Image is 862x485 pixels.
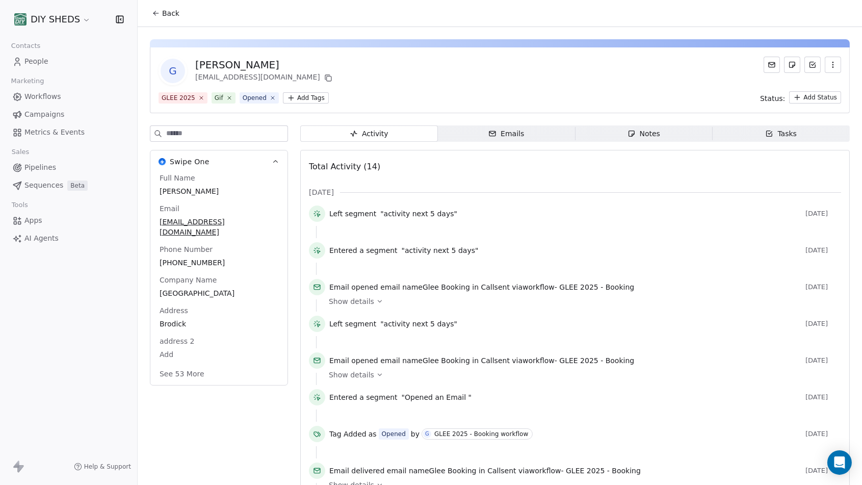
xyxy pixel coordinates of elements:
[24,109,64,120] span: Campaigns
[160,217,278,237] span: [EMAIL_ADDRESS][DOMAIN_NAME]
[160,258,278,268] span: [PHONE_NUMBER]
[559,283,634,291] span: GLEE 2025 - Booking
[158,173,197,183] span: Full Name
[158,336,196,346] span: address 2
[765,129,797,139] div: Tasks
[158,275,219,285] span: Company Name
[329,429,367,439] span: Tag Added
[805,210,841,218] span: [DATE]
[24,180,63,191] span: Sequences
[382,429,406,439] div: Opened
[805,356,841,365] span: [DATE]
[329,209,376,219] span: Left segment
[329,282,634,292] span: email name sent via workflow -
[8,53,129,70] a: People
[24,56,48,67] span: People
[309,162,380,171] span: Total Activity (14)
[161,59,185,83] span: G
[7,73,48,89] span: Marketing
[150,173,288,385] div: Swipe OneSwipe One
[329,283,378,291] span: Email opened
[309,187,334,197] span: [DATE]
[434,430,528,438] div: GLEE 2025 - Booking workflow
[7,197,32,213] span: Tools
[329,356,378,365] span: Email opened
[329,370,834,380] a: Show details
[423,356,494,365] span: Glee Booking in Call
[195,58,334,72] div: [PERSON_NAME]
[488,129,524,139] div: Emails
[423,283,494,291] span: Glee Booking in Call
[195,72,334,84] div: [EMAIL_ADDRESS][DOMAIN_NAME]
[170,157,210,167] span: Swipe One
[7,144,34,160] span: Sales
[827,450,852,475] div: Open Intercom Messenger
[24,91,61,102] span: Workflows
[329,467,384,475] span: Email delivered
[8,88,129,105] a: Workflows
[628,129,660,139] div: Notes
[329,245,398,256] span: Entered a segment
[8,159,129,176] a: Pipelines
[160,186,278,196] span: [PERSON_NAME]
[8,230,129,247] a: AI Agents
[162,93,195,103] div: GLEE 2025
[158,305,190,316] span: Address
[402,392,472,402] span: "Opened an Email "
[402,245,479,256] span: "activity next 5 days"
[243,93,267,103] div: Opened
[24,233,59,244] span: AI Agents
[380,209,457,219] span: "activity next 5 days"
[760,93,785,104] span: Status:
[283,92,329,104] button: Add Tags
[84,463,131,471] span: Help & Support
[805,246,841,254] span: [DATE]
[805,283,841,291] span: [DATE]
[369,429,377,439] span: as
[160,288,278,298] span: [GEOGRAPHIC_DATA]
[67,181,88,191] span: Beta
[805,320,841,328] span: [DATE]
[559,356,634,365] span: GLEE 2025 - Booking
[158,203,181,214] span: Email
[150,150,288,173] button: Swipe OneSwipe One
[153,365,211,383] button: See 53 More
[8,124,129,141] a: Metrics & Events
[74,463,131,471] a: Help & Support
[566,467,641,475] span: GLEE 2025 - Booking
[160,319,278,329] span: Brodick
[159,158,166,165] img: Swipe One
[8,177,129,194] a: SequencesBeta
[24,127,85,138] span: Metrics & Events
[380,319,457,329] span: "activity next 5 days"
[12,11,93,28] button: DIY SHEDS
[31,13,80,26] span: DIY SHEDS
[146,4,186,22] button: Back
[329,466,641,476] span: email name sent via workflow -
[24,162,56,173] span: Pipelines
[7,38,45,54] span: Contacts
[329,355,634,366] span: email name sent via workflow -
[329,296,374,307] span: Show details
[425,430,429,438] div: G
[215,93,223,103] div: Gif
[329,319,376,329] span: Left segment
[789,91,841,104] button: Add Status
[429,467,501,475] span: Glee Booking in Call
[8,212,129,229] a: Apps
[14,13,27,25] img: shedsdiy.jpg
[158,244,215,254] span: Phone Number
[329,370,374,380] span: Show details
[8,106,129,123] a: Campaigns
[805,467,841,475] span: [DATE]
[329,392,398,402] span: Entered a segment
[160,349,278,360] span: Add
[805,430,841,438] span: [DATE]
[805,393,841,401] span: [DATE]
[162,8,179,18] span: Back
[411,429,420,439] span: by
[329,296,834,307] a: Show details
[24,215,42,226] span: Apps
